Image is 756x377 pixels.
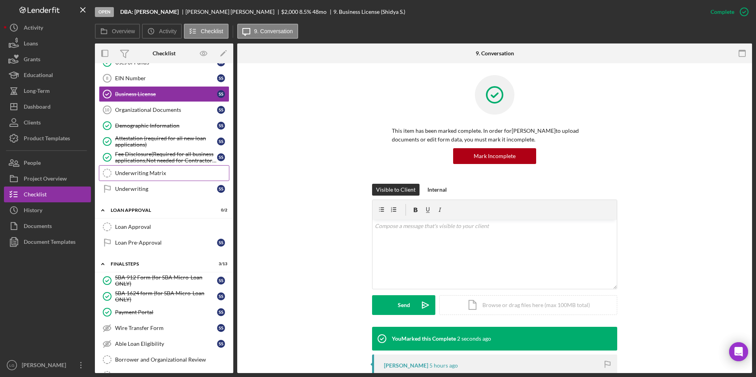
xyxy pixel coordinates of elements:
div: EIN Number [115,75,217,81]
div: SBA 912 Form (for SBA Micro-Loan ONLY) [115,274,217,287]
a: Payment PortalSS [99,304,229,320]
a: Dashboard [4,99,91,115]
button: Educational [4,67,91,83]
div: Able Loan Eligibility [115,341,217,347]
button: Long-Term [4,83,91,99]
a: SBA 1624 form (for SBA Micro-Loan ONLY)SS [99,288,229,304]
div: Clients [24,115,41,132]
div: Fee Disclosure(Required for all business applications,Not needed for Contractor loans) [115,151,217,164]
div: Payment Portal [115,309,217,315]
div: Borrower and Organizational Review [115,356,229,363]
div: S S [217,106,225,114]
a: UnderwritingSS [99,181,229,197]
a: Borrower and Organizational Review [99,352,229,368]
div: S S [217,74,225,82]
button: Loans [4,36,91,51]
div: S S [217,308,225,316]
span: $2,000 [281,8,298,15]
div: S S [217,340,225,348]
div: Business License [115,91,217,97]
div: [PERSON_NAME] [PERSON_NAME] [185,9,281,15]
label: Overview [112,28,135,34]
button: People [4,155,91,171]
button: Project Overview [4,171,91,187]
div: Educational [24,67,53,85]
tspan: 8 [106,76,108,81]
div: S S [217,324,225,332]
time: 2025-09-22 20:55 [457,336,491,342]
div: Final Steps [111,262,208,266]
a: Underwriting Matrix [99,165,229,181]
button: Internal [423,184,451,196]
button: Grants [4,51,91,67]
button: Mark Incomplete [453,148,536,164]
div: Attestation (required for all new loan applications) [115,135,217,148]
div: Demographic Information [115,123,217,129]
div: History [24,202,42,220]
div: People [24,155,41,173]
div: Project Overview [24,171,67,188]
div: [PERSON_NAME] [20,357,71,375]
div: Open Intercom Messenger [729,342,748,361]
button: Document Templates [4,234,91,250]
button: Checklist [184,24,229,39]
div: Loan Approval [111,208,208,213]
div: Internal [427,184,447,196]
label: Checklist [201,28,223,34]
a: SBA 912 Form (for SBA Micro-Loan ONLY)SS [99,273,229,288]
div: Mark Incomplete [474,148,516,164]
tspan: 10 [104,107,109,112]
button: 9. Conversation [237,24,298,39]
div: 9. Business License (Shidya S.) [333,9,405,15]
div: Checklist [153,50,176,57]
a: Able Loan EligibilitySS [99,336,229,352]
div: Documents [24,218,52,236]
div: Long-Term [24,83,50,101]
button: Clients [4,115,91,130]
div: Document Templates [24,234,76,252]
div: S S [217,185,225,193]
div: S S [217,239,225,247]
a: 8EIN NumberSS [99,70,229,86]
div: Grants [24,51,40,69]
div: Loans [24,36,38,53]
button: Activity [4,20,91,36]
div: Underwriting [115,186,217,192]
div: S S [217,122,225,130]
div: You Marked this Complete [392,336,456,342]
a: Wire Transfer FormSS [99,320,229,336]
a: Business LicenseSS [99,86,229,102]
time: 2025-09-22 16:05 [429,362,458,369]
button: Visible to Client [372,184,420,196]
div: 0 / 2 [213,208,227,213]
div: Loan Approval [115,224,229,230]
button: Overview [95,24,140,39]
div: Activity [24,20,43,38]
button: Activity [142,24,181,39]
button: History [4,202,91,218]
p: This item has been marked complete. In order for [PERSON_NAME] to upload documents or edit form d... [392,126,597,144]
div: 9. Conversation [476,50,514,57]
label: 9. Conversation [254,28,293,34]
div: Underwriting Matrix [115,170,229,176]
b: DBA: [PERSON_NAME] [120,9,179,15]
a: Loan Pre-ApprovalSS [99,235,229,251]
label: Activity [159,28,176,34]
text: LG [9,363,15,368]
div: 8.5 % [299,9,311,15]
a: Documents [4,218,91,234]
div: SBA 1624 form (for SBA Micro-Loan ONLY) [115,290,217,303]
button: Complete [703,4,752,20]
button: Product Templates [4,130,91,146]
div: Dashboard [24,99,51,117]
